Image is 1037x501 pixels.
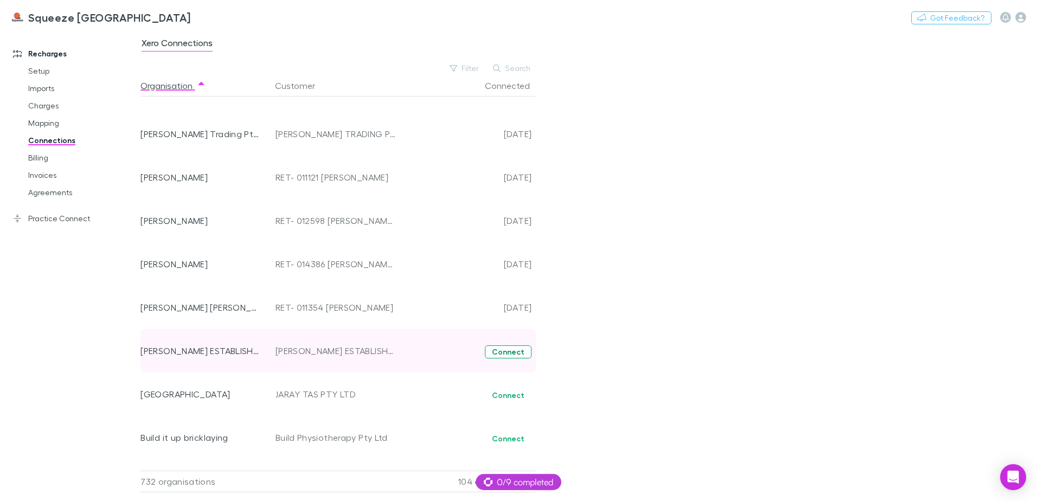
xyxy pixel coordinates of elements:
[140,156,260,199] div: [PERSON_NAME]
[17,97,146,114] a: Charges
[2,210,146,227] a: Practice Connect
[401,156,532,199] div: [DATE]
[401,112,532,156] div: [DATE]
[276,329,398,372] div: [PERSON_NAME] ESTABLISHMENT PTY LTD
[17,132,146,149] a: Connections
[142,37,213,52] span: Xero Connections
[17,149,146,166] a: Billing
[140,416,260,459] div: Build it up bricklaying
[17,166,146,184] a: Invoices
[11,11,24,24] img: Squeeze North Sydney's Logo
[140,199,260,242] div: [PERSON_NAME]
[276,156,398,199] div: RET- 011121 [PERSON_NAME]
[17,114,146,132] a: Mapping
[401,471,531,492] div: 104 connections
[276,372,398,416] div: JARAY TAS PTY LTD
[17,80,146,97] a: Imports
[140,75,206,97] button: Organisation
[485,432,532,445] button: Connect
[140,471,271,492] div: 732 organisations
[401,242,532,286] div: [DATE]
[488,62,537,75] button: Search
[401,286,532,329] div: [DATE]
[275,75,328,97] button: Customer
[140,329,260,372] div: [PERSON_NAME] ESTABLISHMENT PTY LTD
[140,112,260,156] div: [PERSON_NAME] Trading Pty Ltd
[276,286,398,329] div: RET- 011354 [PERSON_NAME]
[276,199,398,242] div: RET- 012598 [PERSON_NAME] [PERSON_NAME]
[4,4,197,30] a: Squeeze [GEOGRAPHIC_DATA]
[17,62,146,80] a: Setup
[276,112,398,156] div: [PERSON_NAME] TRADING PTY LTD
[17,184,146,201] a: Agreements
[485,389,532,402] button: Connect
[276,242,398,286] div: RET- 014386 [PERSON_NAME], [PERSON_NAME]
[401,199,532,242] div: [DATE]
[485,75,543,97] button: Connected
[28,11,191,24] h3: Squeeze [GEOGRAPHIC_DATA]
[140,286,260,329] div: [PERSON_NAME] [PERSON_NAME]
[444,62,485,75] button: Filter
[140,242,260,286] div: [PERSON_NAME]
[485,345,532,358] button: Connect
[2,45,146,62] a: Recharges
[1000,464,1026,490] div: Open Intercom Messenger
[276,416,398,459] div: Build Physiotherapy Pty Ltd
[140,372,260,416] div: [GEOGRAPHIC_DATA]
[911,11,991,24] button: Got Feedback?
